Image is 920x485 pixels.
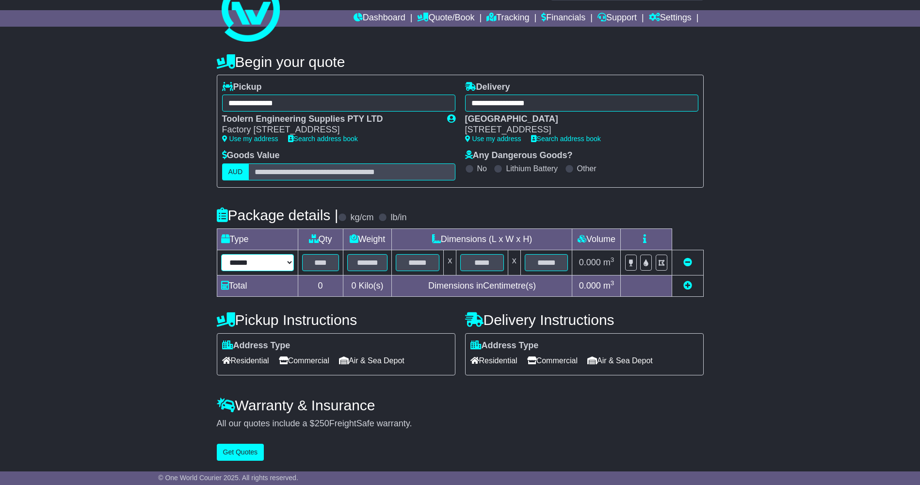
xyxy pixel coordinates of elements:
[217,54,704,70] h4: Begin your quote
[579,258,601,267] span: 0.000
[222,353,269,368] span: Residential
[390,212,406,223] label: lb/in
[470,353,517,368] span: Residential
[343,275,392,296] td: Kilo(s)
[508,250,520,275] td: x
[339,353,404,368] span: Air & Sea Depot
[611,279,614,287] sup: 3
[587,353,653,368] span: Air & Sea Depot
[577,164,597,173] label: Other
[350,212,373,223] label: kg/cm
[279,353,329,368] span: Commercial
[222,135,278,143] a: Use my address
[465,82,510,93] label: Delivery
[298,275,343,296] td: 0
[392,228,572,250] td: Dimensions (L x W x H)
[222,125,437,135] div: Factory [STREET_ADDRESS]
[222,82,262,93] label: Pickup
[506,164,558,173] label: Lithium Battery
[217,228,298,250] td: Type
[444,250,456,275] td: x
[531,135,601,143] a: Search address book
[392,275,572,296] td: Dimensions in Centimetre(s)
[683,281,692,291] a: Add new item
[649,10,692,27] a: Settings
[217,397,704,413] h4: Warranty & Insurance
[603,281,614,291] span: m
[611,256,614,263] sup: 3
[222,150,280,161] label: Goods Value
[470,340,539,351] label: Address Type
[288,135,358,143] a: Search address book
[222,163,249,180] label: AUD
[465,150,573,161] label: Any Dangerous Goods?
[217,444,264,461] button: Get Quotes
[222,340,291,351] label: Address Type
[222,114,437,125] div: Toolern Engineering Supplies PTY LTD
[298,228,343,250] td: Qty
[417,10,474,27] a: Quote/Book
[217,275,298,296] td: Total
[603,258,614,267] span: m
[465,312,704,328] h4: Delivery Instructions
[541,10,585,27] a: Financials
[354,10,405,27] a: Dashboard
[158,474,298,482] span: © One World Courier 2025. All rights reserved.
[343,228,392,250] td: Weight
[597,10,637,27] a: Support
[579,281,601,291] span: 0.000
[465,125,689,135] div: [STREET_ADDRESS]
[683,258,692,267] a: Remove this item
[217,207,339,223] h4: Package details |
[465,135,521,143] a: Use my address
[315,419,329,428] span: 250
[217,312,455,328] h4: Pickup Instructions
[477,164,487,173] label: No
[351,281,356,291] span: 0
[486,10,529,27] a: Tracking
[217,419,704,429] div: All our quotes include a $ FreightSafe warranty.
[572,228,621,250] td: Volume
[527,353,578,368] span: Commercial
[465,114,689,125] div: [GEOGRAPHIC_DATA]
